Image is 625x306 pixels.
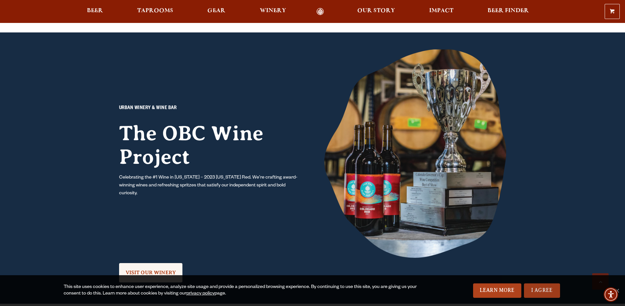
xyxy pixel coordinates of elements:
[308,8,333,15] a: Odell Home
[64,284,419,297] div: This site uses cookies to enhance user experience, analyze site usage and provide a personalized ...
[137,8,173,13] span: Taprooms
[119,122,301,169] h2: The OBC Wine Project
[207,8,225,13] span: Gear
[83,8,107,15] a: Beer
[256,8,290,15] a: Winery
[126,270,176,276] span: VISIT OUR WINERY
[357,8,395,13] span: Our Story
[133,8,177,15] a: Taprooms
[483,8,533,15] a: Beer Finder
[203,8,230,15] a: Gear
[186,291,215,296] a: privacy policy
[473,283,521,298] a: Learn More
[353,8,399,15] a: Our Story
[119,105,301,112] p: URBAN WINERY & WINE BAR
[604,287,618,302] div: Accessibility Menu
[119,263,183,282] a: VISIT OUR WINERY
[425,8,458,15] a: Impact
[592,273,609,290] a: Scroll to top
[119,174,301,198] p: Celebrating the #1 Wine in [US_STATE] – 2023 [US_STATE] Red. We’re crafting award-winning wines a...
[87,8,103,13] span: Beer
[429,8,453,13] span: Impact
[260,8,286,13] span: Winery
[524,283,560,298] a: I Agree
[488,8,529,13] span: Beer Finder
[324,49,506,258] img: Website_Wine_CORed
[119,258,183,283] div: See Our Full LineUp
